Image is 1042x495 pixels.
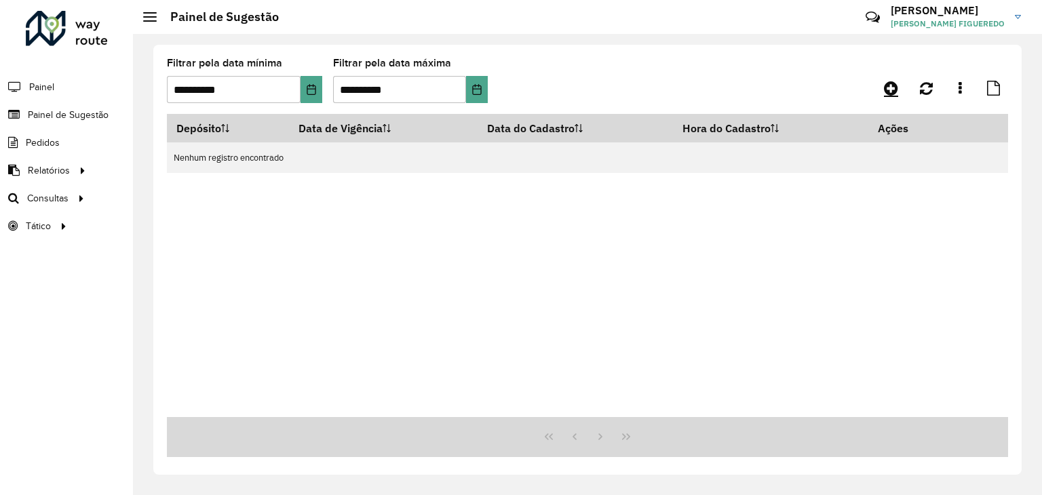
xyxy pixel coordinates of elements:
[858,3,887,32] a: Contato Rápido
[289,114,478,142] th: Data de Vigência
[167,142,1008,173] td: Nenhum registro encontrado
[673,114,869,142] th: Hora do Cadastro
[891,18,1005,30] span: [PERSON_NAME] FIGUEREDO
[333,55,451,71] label: Filtrar pela data máxima
[157,9,279,24] h2: Painel de Sugestão
[301,76,322,103] button: Choose Date
[478,114,673,142] th: Data do Cadastro
[891,4,1005,17] h3: [PERSON_NAME]
[26,219,51,233] span: Tático
[869,114,950,142] th: Ações
[26,136,60,150] span: Pedidos
[28,163,70,178] span: Relatórios
[29,80,54,94] span: Painel
[28,108,109,122] span: Painel de Sugestão
[167,114,289,142] th: Depósito
[27,191,69,205] span: Consultas
[466,76,488,103] button: Choose Date
[167,55,282,71] label: Filtrar pela data mínima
